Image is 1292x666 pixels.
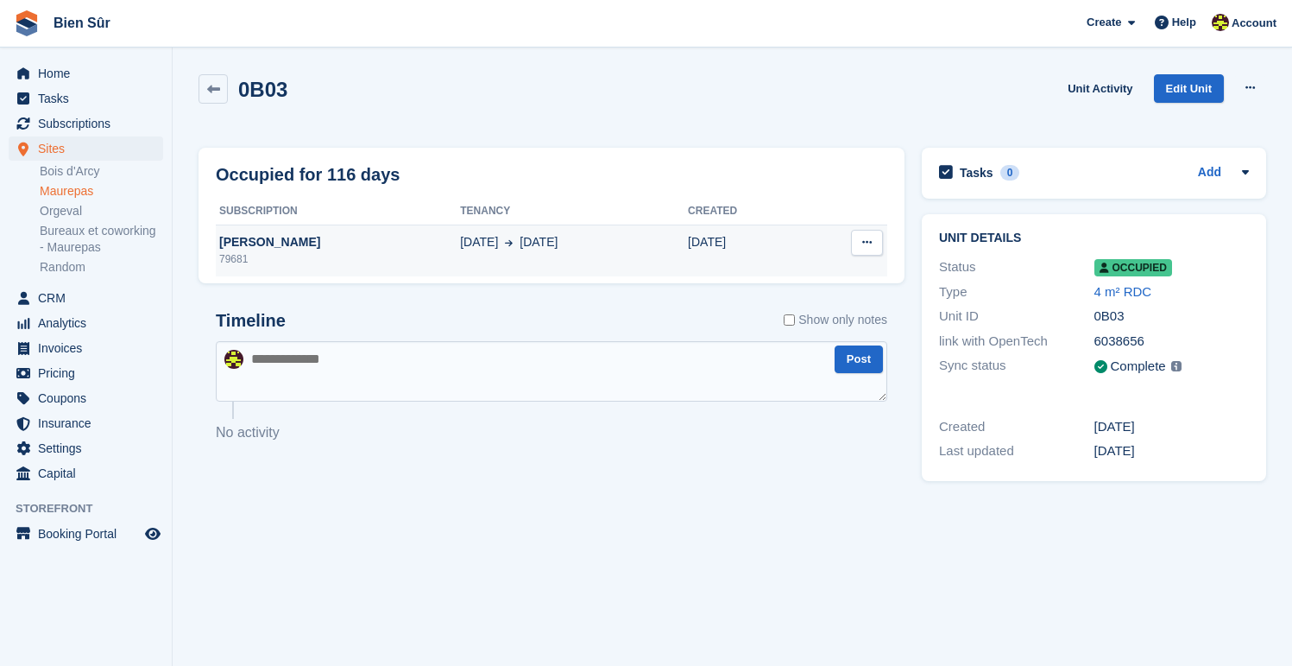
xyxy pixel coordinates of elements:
[960,165,993,181] h2: Tasks
[9,411,163,435] a: menu
[40,223,163,256] a: Bureaux et coworking - Maurepas
[38,111,142,136] span: Subscriptions
[40,203,163,219] a: Orgeval
[238,78,287,101] h2: 0B03
[835,346,883,374] button: Post
[38,86,142,111] span: Tasks
[142,523,163,544] a: Preview store
[224,350,243,369] img: Marie Tran
[38,61,142,86] span: Home
[216,311,286,331] h2: Timeline
[688,198,803,225] th: Created
[9,436,163,460] a: menu
[1094,307,1250,327] div: 0B03
[1094,417,1250,437] div: [DATE]
[9,522,163,546] a: menu
[939,232,1249,245] h2: Unit details
[1061,74,1139,103] a: Unit Activity
[1094,332,1250,352] div: 6038656
[784,311,887,329] label: Show only notes
[1198,163,1221,183] a: Add
[47,9,117,37] a: Bien Sûr
[1154,74,1224,103] a: Edit Unit
[216,251,460,267] div: 79681
[939,332,1094,352] div: link with OpenTech
[38,311,142,335] span: Analytics
[1094,259,1172,276] span: Occupied
[9,136,163,161] a: menu
[939,307,1094,327] div: Unit ID
[9,111,163,136] a: menu
[216,162,400,187] h2: Occupied for 116 days
[9,461,163,485] a: menu
[38,522,142,546] span: Booking Portal
[460,233,498,251] span: [DATE]
[38,286,142,310] span: CRM
[1172,14,1196,31] span: Help
[1000,165,1020,181] div: 0
[38,361,142,385] span: Pricing
[939,441,1094,461] div: Last updated
[9,361,163,385] a: menu
[216,233,460,251] div: [PERSON_NAME]
[939,257,1094,277] div: Status
[939,282,1094,302] div: Type
[16,500,172,517] span: Storefront
[40,259,163,276] a: Random
[9,386,163,410] a: menu
[38,386,142,410] span: Coupons
[40,183,163,200] a: Maurepas
[1171,361,1182,371] img: icon-info-grey-7440780725fd019a000dd9b08b2336e03edf1995a4989e88bcd33f0948082b44.svg
[939,417,1094,437] div: Created
[9,286,163,310] a: menu
[38,461,142,485] span: Capital
[14,10,40,36] img: stora-icon-8386f47178a22dfd0bd8f6a31ec36ba5ce8667c1dd55bd0f319d3a0aa187defe.svg
[216,422,887,443] p: No activity
[460,198,688,225] th: Tenancy
[1212,14,1229,31] img: Marie Tran
[688,225,803,276] td: [DATE]
[38,436,142,460] span: Settings
[784,311,795,329] input: Show only notes
[939,356,1094,377] div: Sync status
[216,198,460,225] th: Subscription
[1232,15,1276,32] span: Account
[1087,14,1121,31] span: Create
[38,411,142,435] span: Insurance
[1094,441,1250,461] div: [DATE]
[9,336,163,360] a: menu
[1111,357,1166,377] div: Complete
[38,136,142,161] span: Sites
[38,336,142,360] span: Invoices
[9,86,163,111] a: menu
[9,61,163,86] a: menu
[40,163,163,180] a: Bois d'Arcy
[9,311,163,335] a: menu
[520,233,558,251] span: [DATE]
[1094,284,1152,299] a: 4 m² RDC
